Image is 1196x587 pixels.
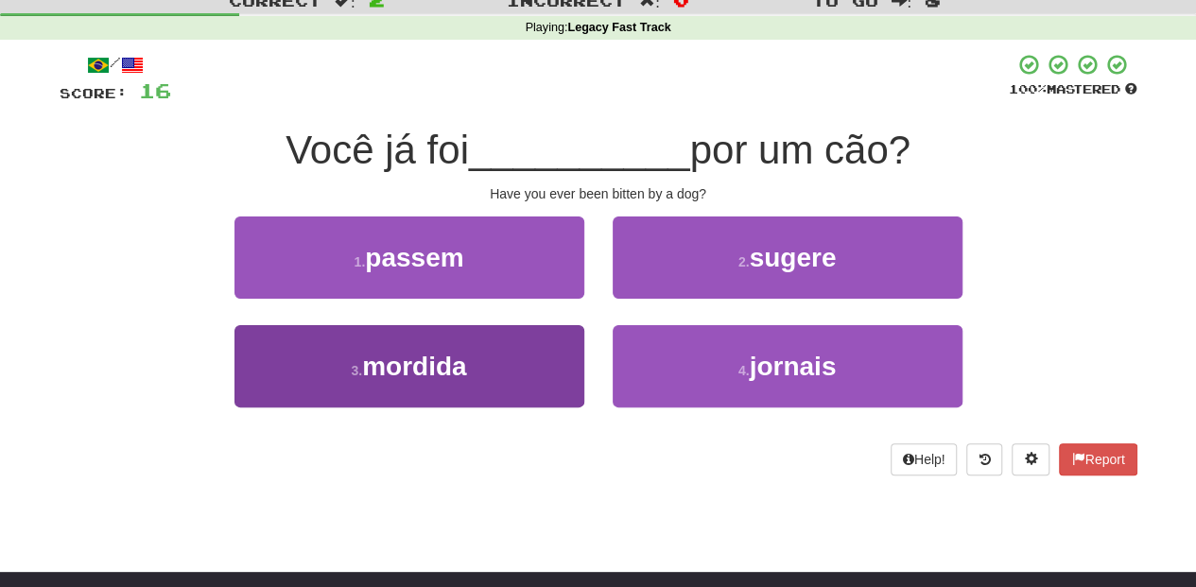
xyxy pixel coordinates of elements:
[613,216,962,299] button: 2.sugere
[60,184,1137,203] div: Have you ever been bitten by a dog?
[567,21,670,34] strong: Legacy Fast Track
[613,325,962,407] button: 4.jornais
[60,85,128,101] span: Score:
[362,352,466,381] span: mordida
[738,254,750,269] small: 2 .
[355,254,366,269] small: 1 .
[351,363,362,378] small: 3 .
[139,78,171,102] span: 16
[286,128,469,172] span: Você já foi
[966,443,1002,475] button: Round history (alt+y)
[1009,81,1137,98] div: Mastered
[1009,81,1047,96] span: 100 %
[60,53,171,77] div: /
[738,363,750,378] small: 4 .
[469,128,690,172] span: __________
[891,443,958,475] button: Help!
[689,128,910,172] span: por um cão?
[749,352,836,381] span: jornais
[365,243,463,272] span: passem
[234,216,584,299] button: 1.passem
[749,243,836,272] span: sugere
[1059,443,1136,475] button: Report
[234,325,584,407] button: 3.mordida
